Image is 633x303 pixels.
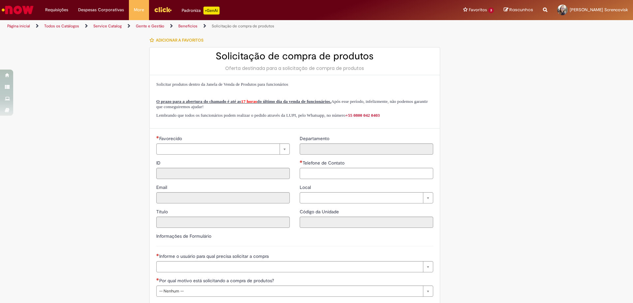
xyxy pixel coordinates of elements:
[156,113,380,118] span: Lembrando que todos os funcionários podem realizar o pedido através da LUPI, pelo Whatsapp, no nú...
[241,99,257,104] span: 17 horas
[156,208,169,215] label: Somente leitura - Título
[300,217,433,228] input: Código da Unidade
[156,38,203,43] span: Adicionar a Favoritos
[300,208,340,215] label: Somente leitura - Código da Unidade
[156,160,162,166] span: Somente leitura - ID
[257,99,331,104] span: do último dia da venda de funcionários.
[300,136,331,141] span: Somente leitura - Departamento
[156,278,159,281] span: Necessários
[156,209,169,215] span: Somente leitura - Título
[156,143,290,155] a: Limpar campo Favorecido
[346,113,380,118] a: +55 0800 042 0403
[156,233,211,239] label: Informações de Formulário
[182,7,220,15] div: Padroniza
[154,5,172,15] img: click_logo_yellow_360x200.png
[159,253,270,259] span: Necessários - Informe o usuário para qual precisa solicitar a compra
[156,51,433,62] h2: Solicitação de compra de produtos
[504,7,533,13] a: Rascunhos
[300,160,303,163] span: Obrigatório Preenchido
[509,7,533,13] span: Rascunhos
[156,192,290,203] input: Email
[300,192,433,203] a: Limpar campo Local
[469,7,487,13] span: Favoritos
[134,7,144,13] span: More
[156,99,241,104] span: O prazo para a abertura do chamado é até as
[156,99,428,109] span: Após esse período, infelizmente, não podemos garantir que conseguiremos ajudar!
[156,254,159,256] span: Necessários
[300,209,340,215] span: Somente leitura - Código da Unidade
[5,20,417,32] ul: Trilhas de página
[159,136,183,141] span: Necessários - Favorecido
[156,168,290,179] input: ID
[303,160,346,166] span: Telefone de Contato
[156,261,433,272] a: Limpar campo Informe o usuário para qual precisa solicitar a compra
[159,278,275,284] span: Por qual motivo está solicitando a compra de produtos?
[136,23,164,29] a: Gente e Gestão
[203,7,220,15] p: +GenAi
[45,7,68,13] span: Requisições
[212,23,274,29] a: Solicitação de compra de produtos
[1,3,35,16] img: ServiceNow
[300,184,312,190] span: Local
[178,23,197,29] a: Benefícios
[7,23,30,29] a: Página inicial
[156,217,290,228] input: Título
[300,168,433,179] input: Telefone de Contato
[156,160,162,166] label: Somente leitura - ID
[300,135,331,142] label: Somente leitura - Departamento
[300,143,433,155] input: Departamento
[156,82,288,87] span: Solicitar produtos dentro da Janela de Venda de Produtos para funcionários
[156,136,159,138] span: Necessários
[570,7,628,13] span: [PERSON_NAME] Screncovisk
[488,8,494,13] span: 3
[78,7,124,13] span: Despesas Corporativas
[44,23,79,29] a: Todos os Catálogos
[149,33,207,47] button: Adicionar a Favoritos
[156,65,433,72] div: Oferta destinada para a solicitação de compra de produtos
[93,23,122,29] a: Service Catalog
[159,286,420,296] span: -- Nenhum --
[156,184,168,191] label: Somente leitura - Email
